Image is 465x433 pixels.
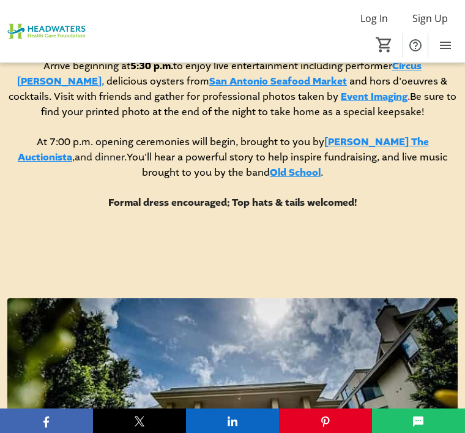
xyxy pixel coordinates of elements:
[412,11,448,26] span: Sign Up
[360,11,388,26] span: Log In
[106,75,209,88] span: delicious oysters from
[407,90,410,103] span: .
[17,59,422,88] a: Circus [PERSON_NAME]
[351,9,398,28] button: Log In
[403,9,458,28] button: Sign Up
[72,151,75,164] span: ,
[124,151,127,164] span: .
[75,151,124,164] span: and dinner
[433,33,458,58] button: Menu
[373,34,395,56] button: Cart
[37,135,324,148] span: At 7:00 p.m. opening ceremonies will begin, brought to you by
[43,59,130,72] span: Arrive beginning at
[341,90,407,104] a: Event Imaging
[270,166,321,179] a: Old School
[372,409,465,433] button: SMS
[93,409,186,433] button: X
[173,59,392,72] span: to enjoy live entertainment including performer
[18,135,429,164] a: [PERSON_NAME] The Auctionista
[127,151,447,179] span: You'll hear a powerful story to help inspire fundraising, and live music brought to you by the band
[108,196,357,209] strong: Formal dress encouraged; Top hats & tails welcomed!
[130,59,173,73] strong: 5:30 p.m.
[41,90,456,118] span: Be sure to find your printed photo at the end of the night to take home as a special keepsake!
[186,409,279,433] button: LinkedIn
[9,75,448,103] span: and hors d'oeuvres & cocktails. Visit with friends and gather for professional photos taken by
[403,33,428,58] button: Help
[279,409,372,433] button: Pinterest
[7,9,89,55] img: Headwaters Health Care Foundation's Logo
[321,166,323,179] span: .
[102,75,104,88] span: ,
[209,75,347,88] a: San Antonio Seafood Market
